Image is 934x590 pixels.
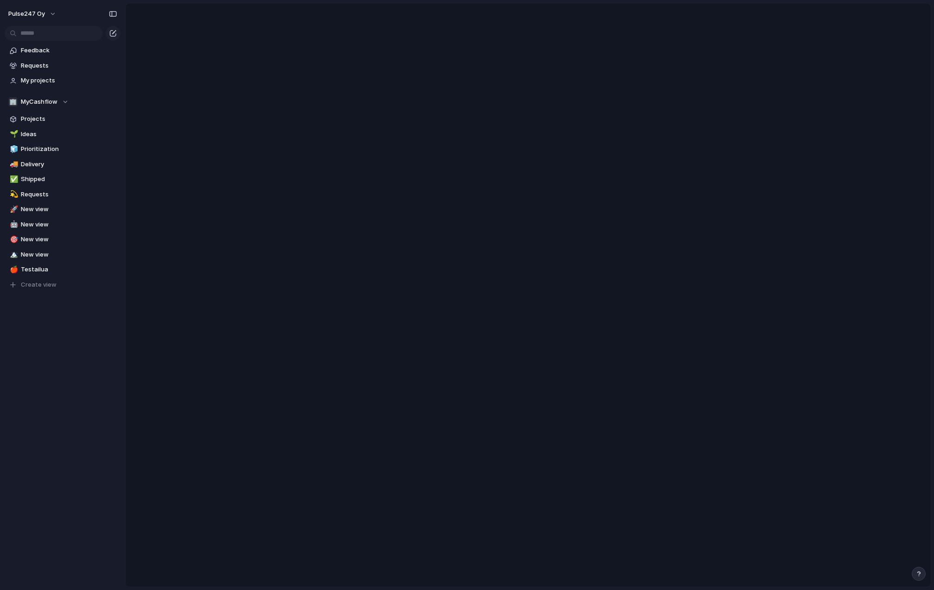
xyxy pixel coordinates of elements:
[21,76,117,85] span: My projects
[5,44,120,57] a: Feedback
[5,127,120,141] a: 🌱Ideas
[21,190,117,199] span: Requests
[21,160,117,169] span: Delivery
[5,112,120,126] a: Projects
[10,204,16,215] div: 🚀
[8,130,18,139] button: 🌱
[8,144,18,154] button: 🧊
[8,97,18,107] div: 🏢
[21,280,56,289] span: Create view
[10,129,16,139] div: 🌱
[5,232,120,246] a: 🎯New view
[5,172,120,186] a: ✅Shipped
[21,235,117,244] span: New view
[10,159,16,169] div: 🚚
[21,97,57,107] span: MyCashflow
[4,6,61,21] button: Pulse247 Oy
[21,175,117,184] span: Shipped
[21,265,117,274] span: Testailua
[21,46,117,55] span: Feedback
[5,59,120,73] a: Requests
[8,9,45,19] span: Pulse247 Oy
[10,189,16,200] div: 💫
[21,61,117,70] span: Requests
[21,205,117,214] span: New view
[5,95,120,109] button: 🏢MyCashflow
[5,278,120,292] button: Create view
[8,265,18,274] button: 🍎
[5,188,120,201] a: 💫Requests
[10,234,16,245] div: 🎯
[10,174,16,185] div: ✅
[8,250,18,259] button: 🏔️
[8,175,18,184] button: ✅
[5,218,120,232] a: 🤖New view
[5,263,120,276] a: 🍎Testailua
[5,157,120,171] a: 🚚Delivery
[21,220,117,229] span: New view
[5,202,120,216] a: 🚀New view
[10,264,16,275] div: 🍎
[5,142,120,156] a: 🧊Prioritization
[8,235,18,244] button: 🎯
[5,248,120,262] a: 🏔️New view
[21,114,117,124] span: Projects
[21,130,117,139] span: Ideas
[10,144,16,155] div: 🧊
[8,220,18,229] button: 🤖
[21,144,117,154] span: Prioritization
[10,249,16,260] div: 🏔️
[5,74,120,88] a: My projects
[10,219,16,230] div: 🤖
[8,160,18,169] button: 🚚
[21,250,117,259] span: New view
[8,205,18,214] button: 🚀
[8,190,18,199] button: 💫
